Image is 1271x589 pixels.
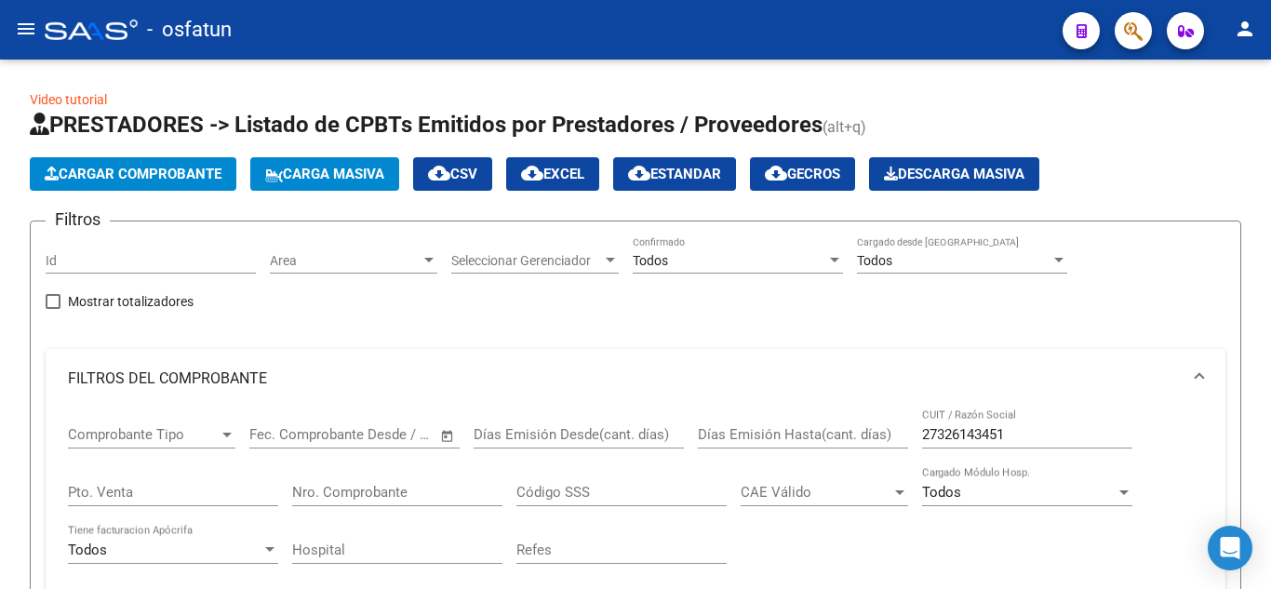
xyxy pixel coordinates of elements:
div: Open Intercom Messenger [1208,526,1252,570]
span: CSV [428,166,477,182]
span: Area [270,253,421,269]
button: Estandar [613,157,736,191]
span: CAE Válido [741,484,891,501]
input: Fecha inicio [249,426,325,443]
mat-icon: cloud_download [521,162,543,184]
span: Seleccionar Gerenciador [451,253,602,269]
span: Mostrar totalizadores [68,290,194,313]
button: Gecros [750,157,855,191]
span: Todos [68,542,107,558]
span: Todos [857,253,892,268]
button: Carga Masiva [250,157,399,191]
span: Estandar [628,166,721,182]
button: Descarga Masiva [869,157,1039,191]
mat-icon: menu [15,18,37,40]
span: Todos [633,253,668,268]
button: Cargar Comprobante [30,157,236,191]
app-download-masive: Descarga masiva de comprobantes (adjuntos) [869,157,1039,191]
mat-icon: person [1234,18,1256,40]
span: Gecros [765,166,840,182]
mat-icon: cloud_download [765,162,787,184]
span: - osfatun [147,9,232,50]
span: EXCEL [521,166,584,182]
button: Open calendar [437,425,459,447]
mat-panel-title: FILTROS DEL COMPROBANTE [68,368,1181,389]
span: (alt+q) [823,118,866,136]
a: Video tutorial [30,92,107,107]
mat-expansion-panel-header: FILTROS DEL COMPROBANTE [46,349,1225,408]
span: Comprobante Tipo [68,426,219,443]
span: Todos [922,484,961,501]
span: PRESTADORES -> Listado de CPBTs Emitidos por Prestadores / Proveedores [30,112,823,138]
mat-icon: cloud_download [428,162,450,184]
button: CSV [413,157,492,191]
span: Carga Masiva [265,166,384,182]
span: Cargar Comprobante [45,166,221,182]
span: Descarga Masiva [884,166,1024,182]
h3: Filtros [46,207,110,233]
button: EXCEL [506,157,599,191]
input: Fecha fin [341,426,432,443]
mat-icon: cloud_download [628,162,650,184]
